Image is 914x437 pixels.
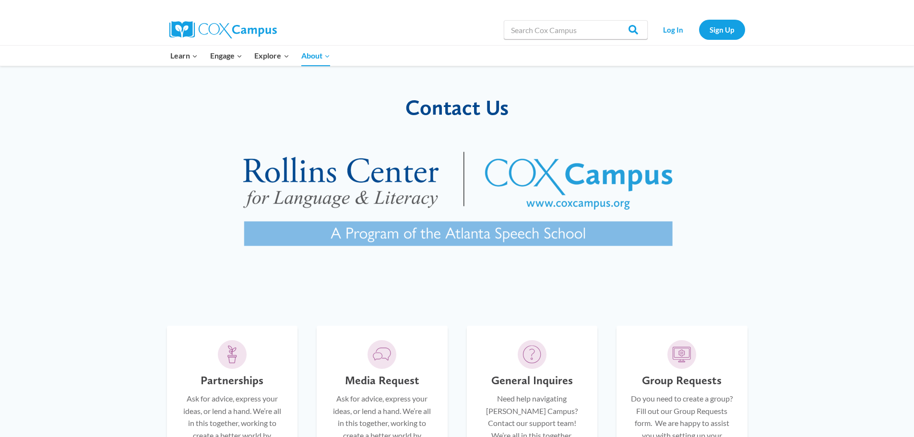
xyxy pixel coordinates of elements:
input: Search Cox Campus [504,20,648,39]
h5: Media Request [345,374,419,388]
nav: Secondary Navigation [653,20,745,39]
span: Learn [170,49,198,62]
span: About [301,49,330,62]
h5: General Inquires [491,374,573,388]
nav: Primary Navigation [165,46,336,66]
span: Explore [254,49,289,62]
span: Contact Us [405,94,509,120]
img: Cox Campus [169,21,277,38]
a: Log In [653,20,694,39]
h5: Group Requests [642,374,722,388]
h5: Partnerships [201,374,263,388]
span: Engage [210,49,242,62]
a: Sign Up [699,20,745,39]
img: RollinsCox combined logo [212,130,703,278]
